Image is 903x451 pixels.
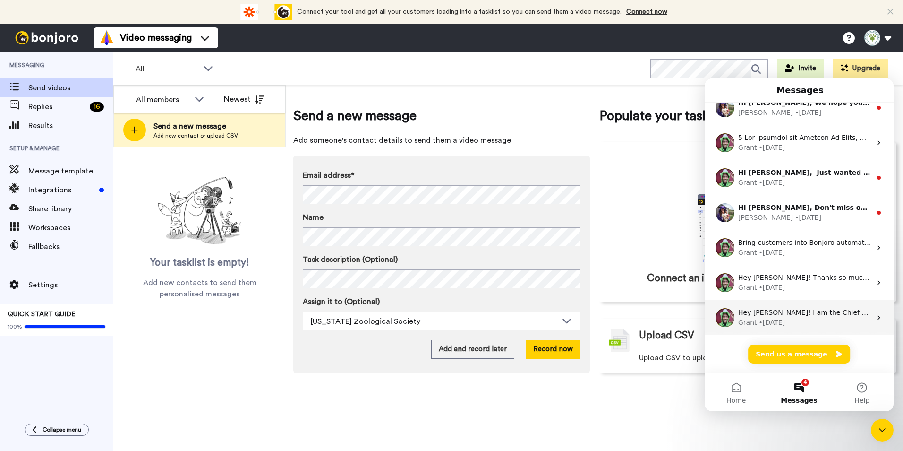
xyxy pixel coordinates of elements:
div: [US_STATE] Zoological Society [311,316,557,327]
button: Help [126,295,189,333]
span: Upload CSV to upload existing contacts to your tasklist [639,352,834,364]
span: Hey [PERSON_NAME]! Thanks so much for coming on board! Looking for more goodness? Here's a quick ... [34,195,683,203]
div: • [DATE] [54,204,81,214]
span: All [136,63,199,75]
div: Grant [34,169,52,179]
span: Connect your tool and get all your customers loading into a tasklist so you can send them a video... [297,9,622,15]
span: Add new contacts to send them personalised messages [128,277,272,300]
div: All members [136,94,190,105]
span: Share library [28,203,113,215]
span: Upload CSV [639,329,694,343]
img: Profile image for Grant [11,195,30,214]
span: Add new contact or upload CSV [153,132,238,139]
img: ready-set-action.png [153,173,247,249]
span: 100% [8,323,22,330]
span: Your tasklist is empty! [150,256,249,270]
button: Add and record later [431,340,514,359]
label: Assign it to (Optional) [303,296,580,307]
span: Send a new message [153,121,238,132]
button: Newest [217,90,271,109]
button: Upgrade [833,59,888,78]
button: Send us a message [43,266,145,285]
button: Messages [63,295,126,333]
img: vm-color.svg [99,30,114,45]
span: Settings [28,279,113,291]
label: Email address* [303,170,580,181]
span: Fallbacks [28,241,113,252]
img: csv-grey.png [609,329,630,352]
span: QUICK START GUIDE [8,311,76,318]
div: animation [240,4,292,20]
span: Message template [28,165,113,177]
span: Connect an integration to automate your list [647,271,848,286]
iframe: Intercom live chat [705,78,894,411]
span: Help [150,319,165,325]
span: Workspaces [28,222,113,234]
div: Grant [34,239,52,249]
div: 16 [90,102,104,112]
span: Collapse menu [43,426,81,434]
span: Results [28,120,113,131]
span: Video messaging [120,31,192,44]
span: Name [303,212,324,223]
span: Home [22,319,41,325]
span: Send a new message [293,106,590,125]
a: Connect now [626,9,667,15]
div: • [DATE] [54,169,81,179]
div: • [DATE] [54,239,81,249]
img: bj-logo-header-white.svg [11,31,82,44]
span: Add someone's contact details to send them a video message [293,135,590,146]
button: Invite [777,59,824,78]
span: Replies [28,101,86,113]
label: Task description (Optional) [303,254,580,265]
button: Collapse menu [25,424,89,436]
div: animation [677,159,818,262]
span: Messages [76,319,112,325]
iframe: Intercom live chat [871,419,894,442]
img: Profile image for Grant [11,230,30,249]
div: Grant [34,204,52,214]
span: Integrations [28,184,95,196]
button: Record now [526,340,580,359]
span: Populate your tasklist [599,106,896,125]
span: Send videos [28,82,113,94]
